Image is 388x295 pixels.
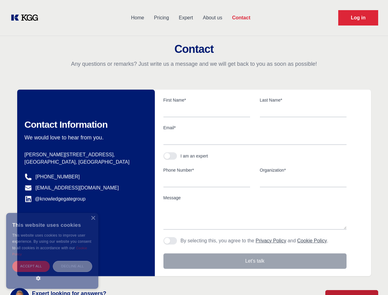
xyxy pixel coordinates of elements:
a: @knowledgegategroup [25,195,86,203]
label: Last Name* [260,97,347,103]
label: Email* [163,125,347,131]
p: [PERSON_NAME][STREET_ADDRESS], [25,151,145,159]
div: Close [91,216,95,221]
span: This website uses cookies to improve user experience. By using our website you consent to all coo... [12,233,91,250]
p: Any questions or remarks? Just write us a message and we will get back to you as soon as possible! [7,60,381,68]
a: Request Demo [338,10,378,26]
a: Home [126,10,149,26]
label: Organization* [260,167,347,173]
label: Phone Number* [163,167,250,173]
a: Pricing [149,10,174,26]
h2: Contact [7,43,381,55]
div: Accept all [12,261,50,272]
a: Cookie Policy [297,238,327,243]
div: This website uses cookies [12,218,92,232]
a: [PHONE_NUMBER] [36,173,80,181]
label: First Name* [163,97,250,103]
a: KOL Knowledge Platform: Talk to Key External Experts (KEE) [10,13,43,23]
a: Privacy Policy [256,238,286,243]
a: About us [198,10,227,26]
p: We would love to hear from you. [25,134,145,141]
label: Message [163,195,347,201]
p: By selecting this, you agree to the and . [181,237,328,245]
a: Cookie Policy [12,246,87,256]
p: [GEOGRAPHIC_DATA], [GEOGRAPHIC_DATA] [25,159,145,166]
a: Expert [174,10,198,26]
h2: Contact Information [25,119,145,130]
div: Decline all [53,261,92,272]
div: I am an expert [181,153,208,159]
button: Let's talk [163,254,347,269]
iframe: Chat Widget [357,265,388,295]
a: [EMAIL_ADDRESS][DOMAIN_NAME] [36,184,119,192]
a: Contact [227,10,255,26]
